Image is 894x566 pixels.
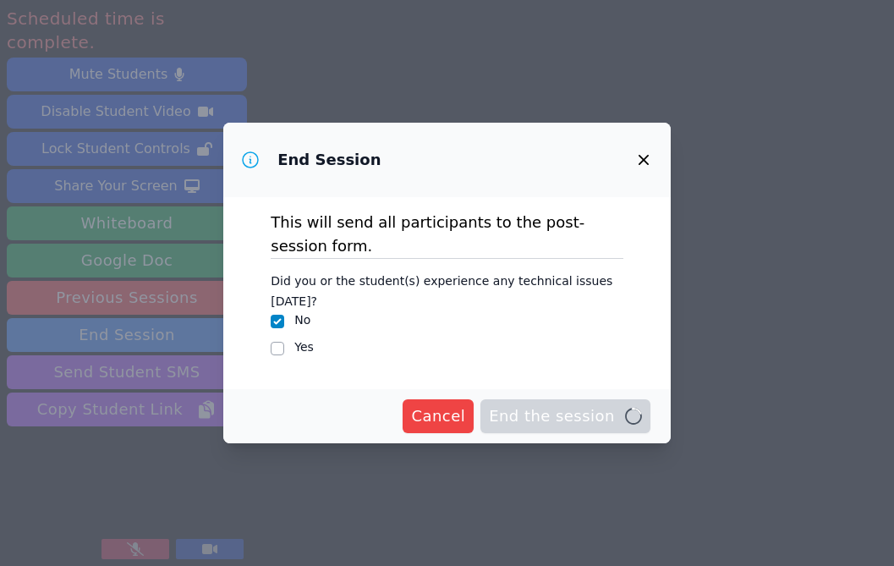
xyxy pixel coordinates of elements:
label: No [294,313,310,327]
span: End the session [489,404,642,428]
span: Cancel [411,404,465,428]
button: Cancel [403,399,474,433]
button: End the session [480,399,650,433]
h3: End Session [277,150,381,170]
legend: Did you or the student(s) experience any technical issues [DATE]? [271,266,623,311]
label: Yes [294,340,314,354]
p: This will send all participants to the post-session form. [271,211,623,258]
